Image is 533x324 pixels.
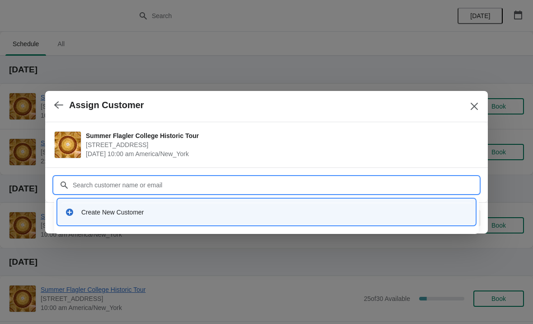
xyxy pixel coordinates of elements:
div: Create New Customer [81,208,468,217]
h2: Assign Customer [69,100,144,110]
span: [STREET_ADDRESS] [86,140,474,149]
span: [DATE] 10:00 am America/New_York [86,149,474,158]
input: Search customer name or email [72,177,479,193]
button: Close [466,98,482,114]
img: Summer Flagler College Historic Tour | 74 King Street, St. Augustine, FL, USA | September 7 | 10:... [55,132,81,158]
span: Summer Flagler College Historic Tour [86,131,474,140]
